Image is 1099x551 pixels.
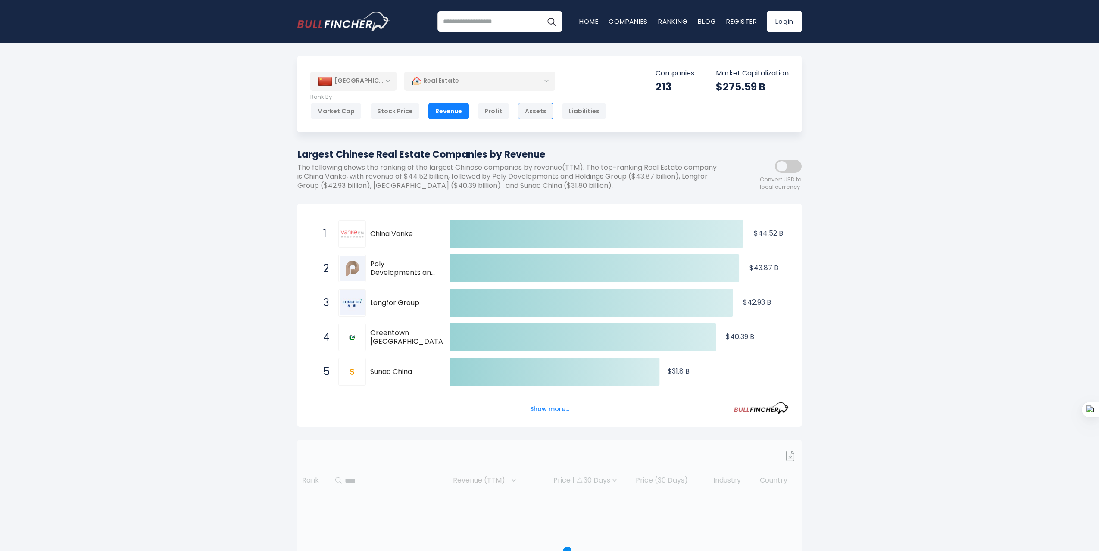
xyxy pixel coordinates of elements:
[716,80,789,93] div: $275.59 B
[319,364,328,379] span: 5
[668,366,690,376] text: $31.8 B
[743,297,771,307] text: $42.93 B
[428,103,469,119] div: Revenue
[349,334,356,341] img: Greentown China
[297,163,724,190] p: The following shows the ranking of the largest Chinese companies by revenue(TTM). The top-ranking...
[370,299,435,308] span: Longfor Group
[698,17,716,26] a: Blog
[310,103,362,119] div: Market Cap
[370,230,435,239] span: China Vanke
[340,230,365,238] img: China Vanke
[310,72,397,90] div: [GEOGRAPHIC_DATA]
[319,227,328,241] span: 1
[340,290,365,315] img: Longfor Group
[518,103,553,119] div: Assets
[478,103,509,119] div: Profit
[319,296,328,310] span: 3
[541,11,562,32] button: Search
[340,256,365,281] img: Poly Developments and Holdings Group
[349,368,356,375] img: Sunac China
[716,69,789,78] p: Market Capitalization
[579,17,598,26] a: Home
[370,103,420,119] div: Stock Price
[370,260,435,278] span: Poly Developments and Holdings Group
[658,17,687,26] a: Ranking
[656,69,694,78] p: Companies
[767,11,802,32] a: Login
[525,402,574,416] button: Show more...
[319,330,328,345] span: 4
[760,176,802,191] span: Convert USD to local currency
[609,17,648,26] a: Companies
[297,147,724,162] h1: Largest Chinese Real Estate Companies by Revenue
[754,228,783,238] text: $44.52 B
[726,17,757,26] a: Register
[404,71,555,91] div: Real Estate
[726,332,754,342] text: $40.39 B
[319,261,328,276] span: 2
[562,103,606,119] div: Liabilities
[749,263,778,273] text: $43.87 B
[297,12,390,31] img: bullfincher logo
[310,93,606,101] p: Rank By
[370,329,446,347] span: Greentown [GEOGRAPHIC_DATA]
[370,367,435,377] span: Sunac China
[656,80,694,93] div: 213
[297,12,390,31] a: Go to homepage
